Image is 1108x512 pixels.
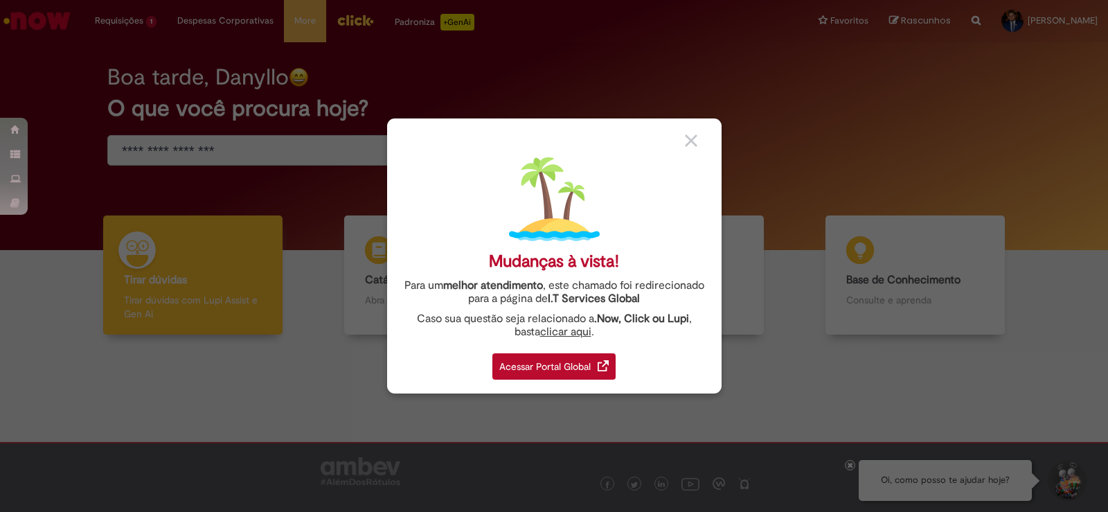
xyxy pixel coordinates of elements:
[540,317,591,339] a: clicar aqui
[509,154,600,245] img: island.png
[492,353,616,380] div: Acessar Portal Global
[443,279,543,292] strong: melhor atendimento
[397,279,711,306] div: Para um , este chamado foi redirecionado para a página de
[548,284,640,306] a: I.T Services Global
[685,134,697,147] img: close_button_grey.png
[598,360,609,371] img: redirect_link.png
[489,251,619,272] div: Mudanças à vista!
[492,346,616,380] a: Acessar Portal Global
[397,312,711,339] div: Caso sua questão seja relacionado a , basta .
[594,312,689,326] strong: .Now, Click ou Lupi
